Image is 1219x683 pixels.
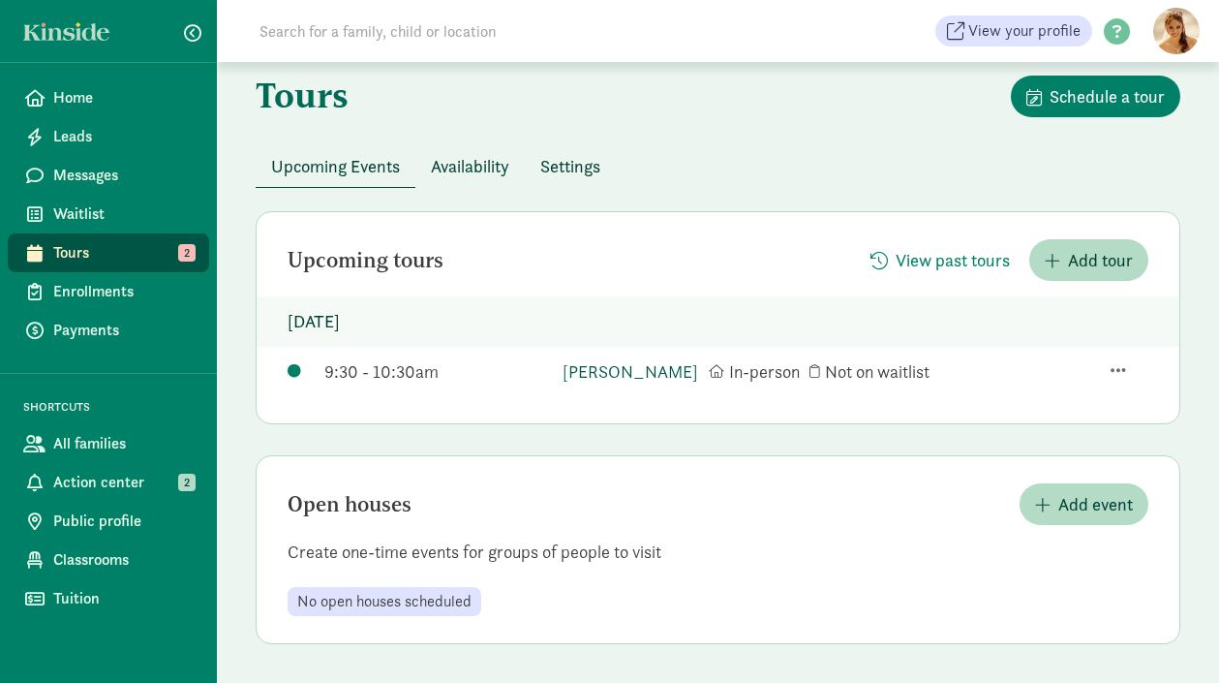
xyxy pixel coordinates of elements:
h1: Tours [256,76,349,114]
span: Availability [431,153,509,179]
a: View your profile [935,16,1092,47]
button: Add tour [1029,239,1148,281]
h2: Upcoming tours [288,249,443,272]
span: Add event [1058,491,1133,517]
span: Public profile [53,510,194,533]
span: Upcoming Events [271,153,400,179]
button: Schedule a tour [1011,76,1180,117]
span: 2 [178,244,196,262]
a: Enrollments [8,272,209,311]
a: Home [8,78,209,117]
span: Tuition [53,587,194,610]
a: [PERSON_NAME] [563,358,699,385]
a: Tours 2 [8,233,209,272]
a: Public profile [8,502,209,541]
div: 9:30 - 10:30am [324,358,553,385]
button: Upcoming Events [256,145,415,187]
span: Waitlist [53,202,194,226]
h2: Open houses [288,493,411,516]
button: View past tours [855,239,1025,281]
span: Tours [53,241,194,264]
a: Payments [8,311,209,350]
a: Leads [8,117,209,156]
span: No open houses scheduled [297,593,472,610]
button: Add event [1020,483,1148,525]
span: Action center [53,471,194,494]
span: Add tour [1068,247,1133,273]
span: 2 [178,474,196,491]
a: Action center 2 [8,463,209,502]
input: Search for a family, child or location [248,12,791,50]
span: Enrollments [53,280,194,303]
a: View past tours [855,250,1025,272]
p: [DATE] [257,296,1179,347]
span: Messages [53,164,194,187]
span: View your profile [968,19,1081,43]
a: Waitlist [8,195,209,233]
span: Settings [540,153,600,179]
span: All families [53,432,194,455]
span: Payments [53,319,194,342]
span: Classrooms [53,548,194,572]
a: Classrooms [8,541,209,579]
span: Home [53,86,194,109]
a: Messages [8,156,209,195]
div: In-person [709,358,800,385]
a: All families [8,424,209,463]
span: Leads [53,125,194,148]
button: Availability [415,145,525,187]
a: Tuition [8,579,209,618]
p: Create one-time events for groups of people to visit [257,541,1179,564]
div: Not on waitlist [809,358,946,385]
span: Schedule a tour [1050,83,1165,109]
button: Settings [525,145,616,187]
iframe: Chat Widget [1122,590,1219,683]
span: View past tours [896,247,1010,273]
